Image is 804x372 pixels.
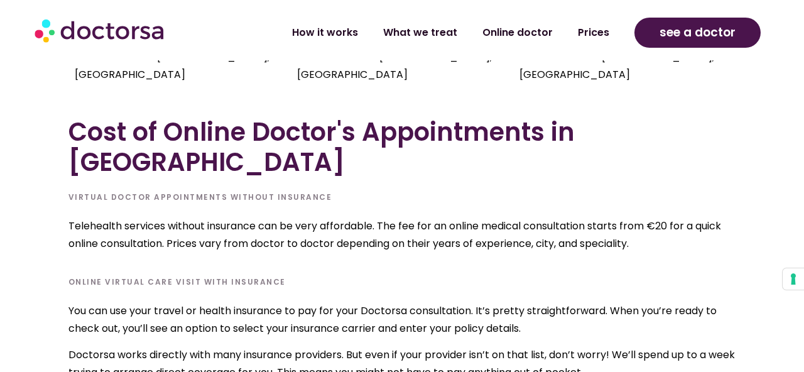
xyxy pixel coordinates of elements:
span: see a doctor [660,23,736,43]
p: Telehealth services without insurance can be very affordable. The fee for an online medical consu... [68,217,736,253]
a: see a doctor [634,18,761,48]
p: Online Doctor in [GEOGRAPHIC_DATA], [GEOGRAPHIC_DATA] [75,48,285,84]
h6: online virtual care visit with insurance [68,275,736,290]
p: Online Doctor in [GEOGRAPHIC_DATA], [GEOGRAPHIC_DATA] [519,48,729,84]
p: You can use your travel or health insurance to pay for your Doctorsa consultation. It’s pretty st... [68,302,736,337]
p: Online Doctor in [GEOGRAPHIC_DATA], [GEOGRAPHIC_DATA] [297,48,507,84]
a: How it works [280,18,371,47]
a: What we treat [371,18,470,47]
h2: Cost of Online Doctor's Appointments in [GEOGRAPHIC_DATA] [68,117,736,177]
h6: Virtual Doctor Appointments Without Insurance​ [68,190,736,205]
nav: Menu [215,18,621,47]
a: Prices [565,18,622,47]
button: Your consent preferences for tracking technologies [783,268,804,290]
a: Online doctor [470,18,565,47]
